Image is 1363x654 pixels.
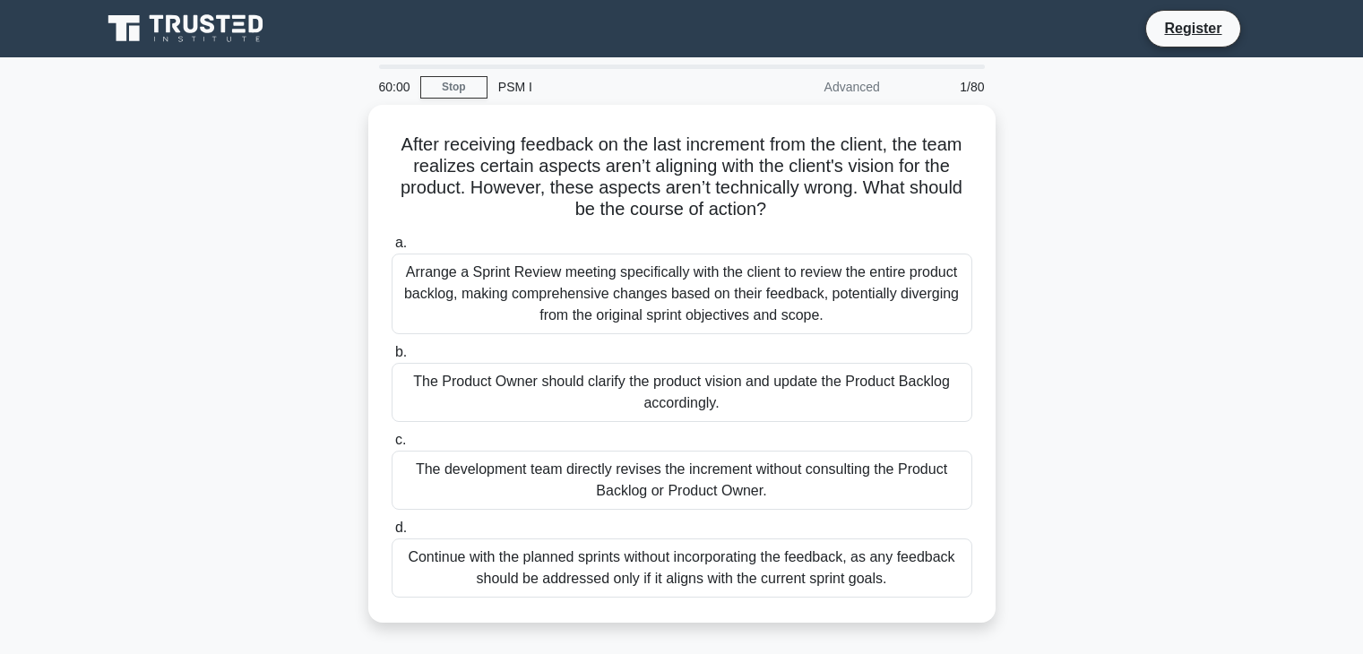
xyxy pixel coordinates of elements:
a: Stop [420,76,487,99]
div: 1/80 [891,69,996,105]
div: PSM I [487,69,734,105]
div: The development team directly revises the increment without consulting the Product Backlog or Pro... [392,451,972,510]
span: d. [395,520,407,535]
h5: After receiving feedback on the last increment from the client, the team realizes certain aspects... [390,133,974,221]
div: Arrange a Sprint Review meeting specifically with the client to review the entire product backlog... [392,254,972,334]
div: 60:00 [368,69,420,105]
div: The Product Owner should clarify the product vision and update the Product Backlog accordingly. [392,363,972,422]
a: Register [1153,17,1232,39]
span: c. [395,432,406,447]
span: b. [395,344,407,359]
span: a. [395,235,407,250]
div: Advanced [734,69,891,105]
div: Continue with the planned sprints without incorporating the feedback, as any feedback should be a... [392,538,972,598]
